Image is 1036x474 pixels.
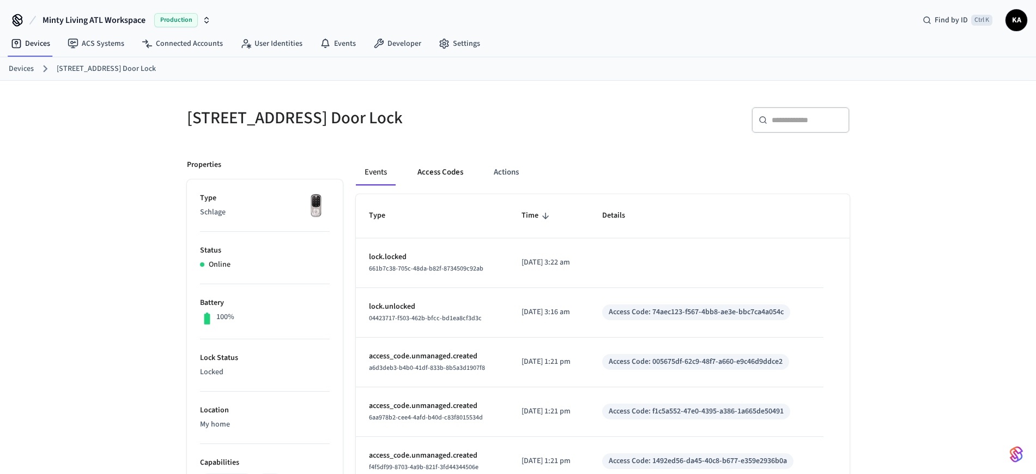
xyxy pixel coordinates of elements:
[914,10,1001,30] div: Find by IDCtrl K
[57,63,156,75] a: [STREET_ADDRESS] Door Lock
[369,264,483,273] span: 661b7c38-705c-48da-b82f-8734509c92ab
[369,413,483,422] span: 6aa978b2-cee4-4afd-b40d-c83f8015534d
[311,34,365,53] a: Events
[200,297,330,309] p: Battery
[369,363,485,373] span: a6d3deb3-b4b0-41df-833b-8b5a3d1907f8
[522,455,576,467] p: [DATE] 1:21 pm
[200,207,330,218] p: Schlage
[200,457,330,469] p: Capabilities
[1010,446,1023,463] img: SeamLogoGradient.69752ec5.svg
[609,455,787,467] div: Access Code: 1492ed56-da45-40c8-b677-e359e2936b0a
[369,450,496,461] p: access_code.unmanaged.created
[200,419,330,430] p: My home
[522,406,576,417] p: [DATE] 1:21 pm
[522,356,576,368] p: [DATE] 1:21 pm
[369,400,496,412] p: access_code.unmanaged.created
[154,13,198,27] span: Production
[200,352,330,364] p: Lock Status
[522,207,553,224] span: Time
[356,159,850,185] div: ant example
[602,207,639,224] span: Details
[200,367,330,378] p: Locked
[356,159,396,185] button: Events
[369,301,496,313] p: lock.unlocked
[232,34,311,53] a: User Identities
[43,14,146,27] span: Minty Living ATL Workspace
[369,314,482,323] span: 04423717-f503-462b-bfcc-bd1ea8cf3d3c
[409,159,472,185] button: Access Codes
[609,307,784,318] div: Access Code: 74aec123-f567-4bb8-ae3e-bbc7ca4a054c
[2,34,59,53] a: Devices
[302,193,330,220] img: Yale Assure Touchscreen Wifi Smart Lock, Satin Nickel, Front
[971,15,992,26] span: Ctrl K
[216,311,234,323] p: 100%
[1005,9,1027,31] button: KA
[609,406,784,417] div: Access Code: f1c5a552-47e0-4395-a386-1a665de50491
[369,351,496,362] p: access_code.unmanaged.created
[9,63,34,75] a: Devices
[369,207,399,224] span: Type
[187,107,512,129] h5: [STREET_ADDRESS] Door Lock
[187,159,221,171] p: Properties
[430,34,489,53] a: Settings
[200,193,330,204] p: Type
[609,356,783,368] div: Access Code: 005675df-62c9-48f7-a660-e9c46d9ddce2
[935,15,968,26] span: Find by ID
[522,307,576,318] p: [DATE] 3:16 am
[59,34,133,53] a: ACS Systems
[133,34,232,53] a: Connected Accounts
[485,159,528,185] button: Actions
[522,257,576,268] p: [DATE] 3:22 am
[1007,10,1026,30] span: KA
[200,245,330,256] p: Status
[209,259,231,271] p: Online
[369,251,496,263] p: lock.locked
[365,34,430,53] a: Developer
[200,405,330,416] p: Location
[369,463,478,472] span: f4f5df99-8703-4a9b-821f-3fd44344506e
